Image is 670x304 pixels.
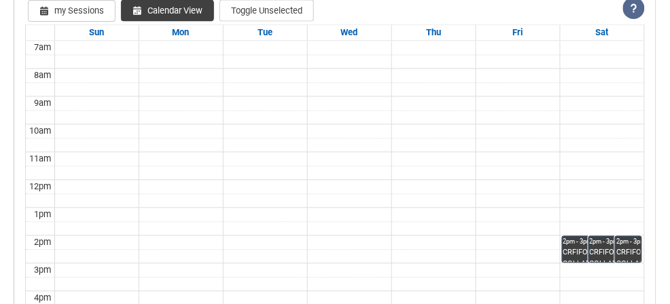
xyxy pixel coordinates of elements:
div: 2pm - 3pm [563,237,614,247]
a: April 4, 2018 [338,25,361,41]
a: April 2, 2018 [170,25,192,41]
div: 2pm - 3pm [616,237,640,247]
div: 9am [32,97,54,111]
div: 11am [27,153,54,166]
a: April 6, 2018 [510,25,526,41]
a: April 1, 2018 [86,25,107,41]
div: 10am [27,125,54,138]
div: 12pm [27,180,54,194]
a: April 7, 2018 [593,25,612,41]
div: 1pm [32,208,54,222]
div: CRFIFOS COLLARTS:ONLINE Industry Foundations Online [590,248,641,263]
div: 3pm [32,264,54,278]
div: CRFIFOS COLLARTS:ONLINE Industry Foundations Online [616,248,640,263]
div: 7am [32,41,54,55]
a: April 3, 2018 [255,25,275,41]
div: CRFIFOS COLLARTS:ONLINE Industry Foundations Online [563,248,614,263]
div: 8am [32,69,54,83]
span: View Help [623,2,645,12]
div: 2pm [32,236,54,250]
div: 2pm - 3pm [590,237,641,247]
a: April 5, 2018 [423,25,444,41]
